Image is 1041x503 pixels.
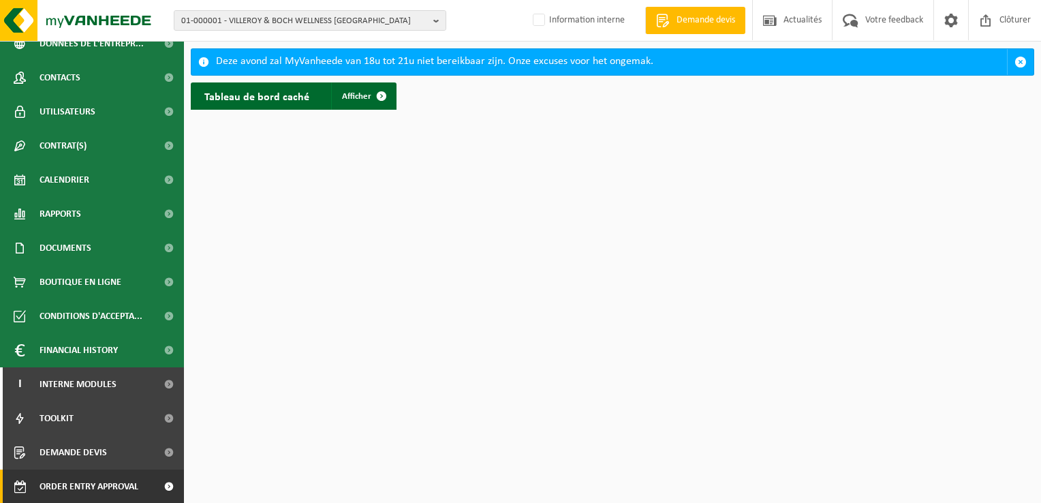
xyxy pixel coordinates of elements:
span: Demande devis [40,436,107,470]
span: Contacts [40,61,80,95]
a: Demande devis [645,7,745,34]
span: Calendrier [40,163,89,197]
span: Contrat(s) [40,129,87,163]
span: Utilisateurs [40,95,95,129]
span: I [14,367,26,401]
span: Documents [40,231,91,265]
span: Conditions d'accepta... [40,299,142,333]
span: Rapports [40,197,81,231]
span: Boutique en ligne [40,265,121,299]
span: Données de l'entrepr... [40,27,144,61]
span: Interne modules [40,367,116,401]
button: 01-000001 - VILLEROY & BOCH WELLNESS [GEOGRAPHIC_DATA] [174,10,446,31]
label: Information interne [530,10,625,31]
h2: Tableau de bord caché [191,82,323,109]
div: Deze avond zal MyVanheede van 18u tot 21u niet bereikbaar zijn. Onze excuses voor het ongemak. [216,49,1007,75]
span: Afficher [342,92,371,101]
span: Financial History [40,333,118,367]
span: Demande devis [673,14,739,27]
span: Toolkit [40,401,74,436]
a: Afficher [331,82,395,110]
span: 01-000001 - VILLEROY & BOCH WELLNESS [GEOGRAPHIC_DATA] [181,11,428,31]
